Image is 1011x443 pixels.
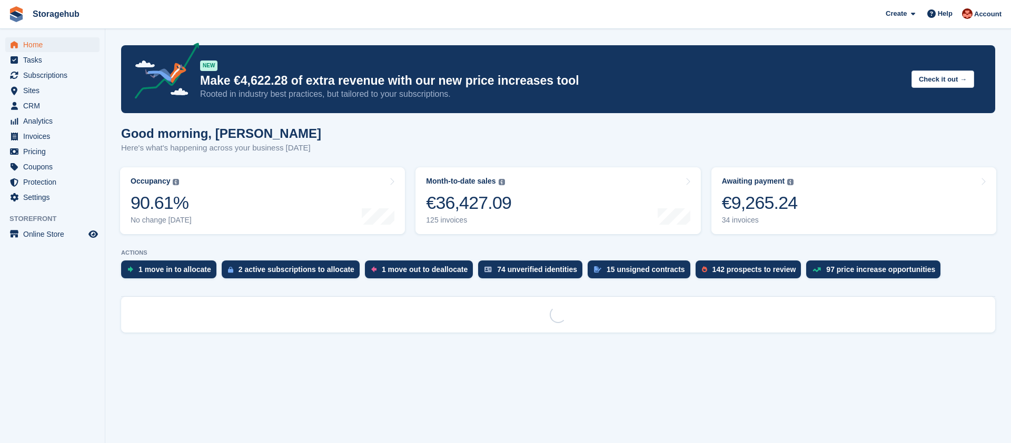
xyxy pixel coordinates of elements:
[484,266,492,273] img: verify_identity-adf6edd0f0f0b5bbfe63781bf79b02c33cf7c696d77639b501bdc392416b5a36.svg
[712,265,796,274] div: 142 prospects to review
[23,159,86,174] span: Coupons
[23,68,86,83] span: Subscriptions
[121,260,222,284] a: 1 move in to allocate
[23,129,86,144] span: Invoices
[23,37,86,52] span: Home
[812,267,821,272] img: price_increase_opportunities-93ffe204e8149a01c8c9dc8f82e8f89637d9d84a8eef4429ea346261dce0b2c0.svg
[222,260,365,284] a: 2 active subscriptions to allocate
[911,71,974,88] button: Check it out →
[415,167,700,234] a: Month-to-date sales €36,427.09 125 invoices
[5,114,100,128] a: menu
[23,175,86,189] span: Protection
[23,83,86,98] span: Sites
[974,9,1002,19] span: Account
[382,265,468,274] div: 1 move out to deallocate
[594,266,601,273] img: contract_signature_icon-13c848040528278c33f63329250d36e43548de30e8caae1d1a13099fd9432cc5.svg
[497,265,577,274] div: 74 unverified identities
[5,144,100,159] a: menu
[131,192,192,214] div: 90.61%
[702,266,707,273] img: prospect-51fa495bee0391a8d652442698ab0144808aea92771e9ea1ae160a38d050c398.svg
[499,179,505,185] img: icon-info-grey-7440780725fd019a000dd9b08b2336e03edf1995a4989e88bcd33f0948082b44.svg
[886,8,907,19] span: Create
[962,8,973,19] img: Nick
[365,260,478,284] a: 1 move out to deallocate
[131,216,192,225] div: No change [DATE]
[826,265,935,274] div: 97 price increase opportunities
[722,177,785,186] div: Awaiting payment
[28,5,84,23] a: Storagehub
[8,6,24,22] img: stora-icon-8386f47178a22dfd0bd8f6a31ec36ba5ce8667c1dd55bd0f319d3a0aa187defe.svg
[5,159,100,174] a: menu
[5,37,100,52] a: menu
[23,114,86,128] span: Analytics
[228,266,233,273] img: active_subscription_to_allocate_icon-d502201f5373d7db506a760aba3b589e785aa758c864c3986d89f69b8ff3...
[120,167,405,234] a: Occupancy 90.61% No change [DATE]
[5,175,100,189] a: menu
[478,260,588,284] a: 74 unverified identities
[9,214,105,224] span: Storefront
[126,43,200,103] img: price-adjustments-announcement-icon-8257ccfd72463d97f412b2fc003d46551f7dbcb40ab6d574587a9cd5c0d94...
[200,73,903,88] p: Make €4,622.28 of extra revenue with our new price increases tool
[5,53,100,67] a: menu
[239,265,354,274] div: 2 active subscriptions to allocate
[938,8,953,19] span: Help
[127,266,133,273] img: move_ins_to_allocate_icon-fdf77a2bb77ea45bf5b3d319d69a93e2d87916cf1d5bf7949dd705db3b84f3ca.svg
[23,53,86,67] span: Tasks
[87,228,100,240] a: Preview store
[5,227,100,241] a: menu
[722,192,798,214] div: €9,265.24
[5,129,100,144] a: menu
[23,190,86,205] span: Settings
[121,126,321,140] h1: Good morning, [PERSON_NAME]
[696,260,807,284] a: 142 prospects to review
[426,177,495,186] div: Month-to-date sales
[138,265,211,274] div: 1 move in to allocate
[5,190,100,205] a: menu
[5,83,100,98] a: menu
[607,265,685,274] div: 15 unsigned contracts
[200,88,903,100] p: Rooted in industry best practices, but tailored to your subscriptions.
[200,61,217,71] div: NEW
[131,177,170,186] div: Occupancy
[722,216,798,225] div: 34 invoices
[371,266,376,273] img: move_outs_to_deallocate_icon-f764333ba52eb49d3ac5e1228854f67142a1ed5810a6f6cc68b1a99e826820c5.svg
[121,142,321,154] p: Here's what's happening across your business [DATE]
[5,68,100,83] a: menu
[173,179,179,185] img: icon-info-grey-7440780725fd019a000dd9b08b2336e03edf1995a4989e88bcd33f0948082b44.svg
[426,192,511,214] div: €36,427.09
[5,98,100,113] a: menu
[711,167,996,234] a: Awaiting payment €9,265.24 34 invoices
[23,98,86,113] span: CRM
[23,144,86,159] span: Pricing
[121,249,995,256] p: ACTIONS
[588,260,696,284] a: 15 unsigned contracts
[787,179,794,185] img: icon-info-grey-7440780725fd019a000dd9b08b2336e03edf1995a4989e88bcd33f0948082b44.svg
[426,216,511,225] div: 125 invoices
[806,260,946,284] a: 97 price increase opportunities
[23,227,86,241] span: Online Store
